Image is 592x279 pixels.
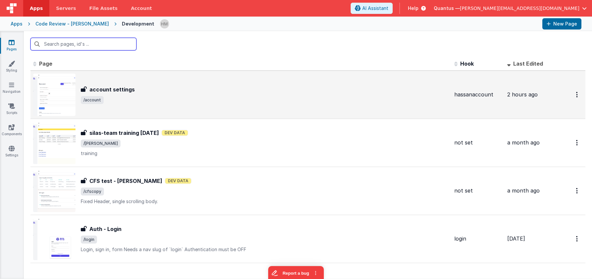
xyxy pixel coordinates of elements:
div: not set [454,187,502,195]
span: Apps [30,5,43,12]
div: Development [122,21,154,27]
span: /cfscopy [81,188,104,195]
p: Fixed Header, single scrolling body. [81,198,449,205]
span: AI Assistant [362,5,388,12]
button: Options [572,232,583,246]
div: Code Review - [PERSON_NAME] [35,21,109,27]
div: login [454,235,502,243]
button: New Page [542,18,581,29]
span: Hook [460,60,474,67]
h3: CFS test - [PERSON_NAME] [89,177,162,185]
div: Apps [11,21,23,27]
span: Dev Data [162,130,188,136]
button: Options [572,184,583,197]
span: [PERSON_NAME][EMAIL_ADDRESS][DOMAIN_NAME] [460,5,579,12]
button: AI Assistant [351,3,393,14]
div: not set [454,139,502,146]
span: Dev Data [165,178,191,184]
span: [DATE] [507,235,525,242]
h3: account settings [89,85,135,93]
h3: silas-team training [DATE] [89,129,159,137]
p: training [81,150,449,157]
p: Login, sign in, form Needs a nav slug of `login` Authentication must be OFF [81,246,449,253]
span: /[PERSON_NAME] [81,139,121,147]
span: a month ago [507,187,540,194]
button: Options [572,136,583,149]
span: /login [81,236,97,244]
span: File Assets [89,5,118,12]
button: Quantus — [PERSON_NAME][EMAIL_ADDRESS][DOMAIN_NAME] [434,5,587,12]
span: 2 hours ago [507,91,538,98]
span: Quantus — [434,5,460,12]
span: Servers [56,5,76,12]
span: Last Edited [513,60,543,67]
div: hassanaccount [454,91,502,98]
img: 1b65a3e5e498230d1b9478315fee565b [160,19,169,28]
span: Page [39,60,52,67]
input: Search pages, id's ... [30,38,136,50]
h3: Auth - Login [89,225,122,233]
span: a month ago [507,139,540,146]
span: /account [81,96,104,104]
span: Help [408,5,419,12]
button: Options [572,88,583,101]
